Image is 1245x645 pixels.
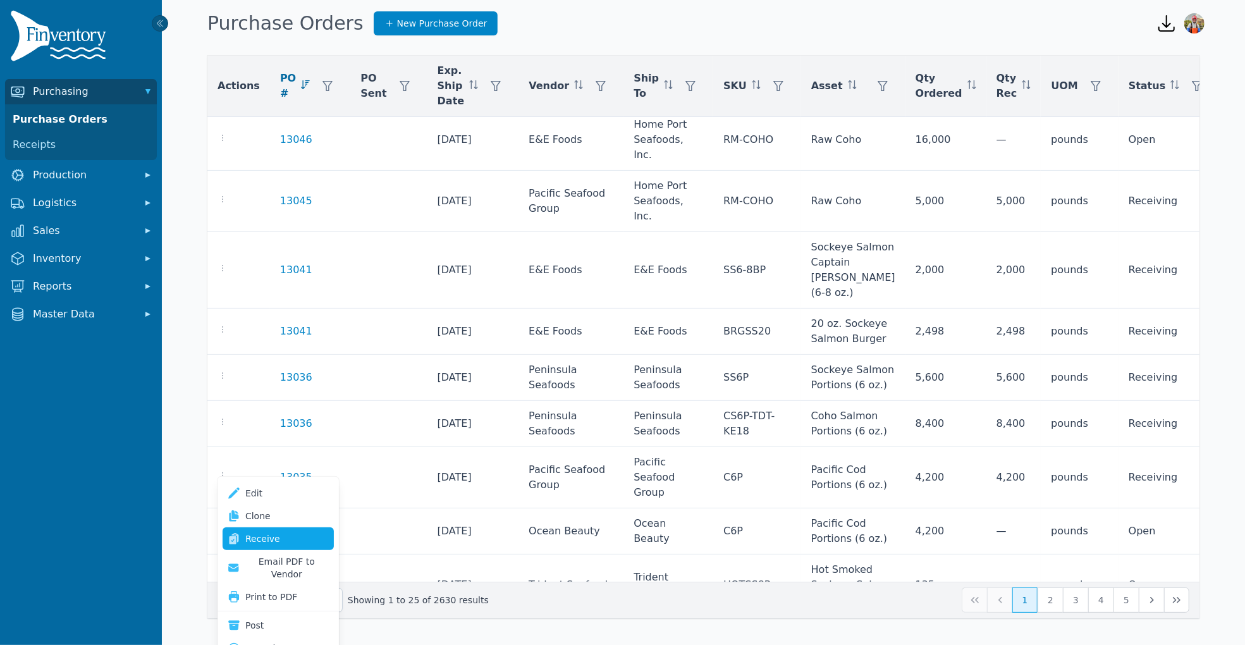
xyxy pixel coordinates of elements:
[986,232,1041,309] td: 2,000
[1041,171,1119,232] td: pounds
[801,508,905,555] td: Pacific Cod Portions (6 oz.)
[1184,13,1205,34] img: Sera Wheeler
[905,309,986,355] td: 2,498
[623,171,713,232] td: Home Port Seafoods, Inc.
[518,401,623,447] td: Peninsula Seafoods
[1119,401,1220,447] td: Receiving
[1088,587,1113,613] button: Page 4
[374,11,498,35] a: New Purchase Order
[623,508,713,555] td: Ocean Beauty
[997,71,1017,101] span: Qty Rec
[986,171,1041,232] td: 5,000
[1113,587,1139,613] button: Page 5
[518,232,623,309] td: E&E Foods
[280,416,312,431] a: 13036
[518,309,623,355] td: E&E Foods
[905,401,986,447] td: 8,400
[207,12,364,35] h1: Purchase Orders
[811,78,843,94] span: Asset
[223,482,334,505] a: Edit
[218,78,260,94] span: Actions
[1129,78,1166,94] span: Status
[905,447,986,508] td: 4,200
[1041,401,1119,447] td: pounds
[713,355,801,401] td: SS6P
[427,232,519,309] td: [DATE]
[634,71,659,101] span: Ship To
[713,171,801,232] td: RM-COHO
[713,555,801,616] td: HOTSS8P
[905,232,986,309] td: 2,000
[427,508,519,555] td: [DATE]
[623,109,713,171] td: Home Port Seafoods, Inc.
[280,470,312,485] a: 13035
[518,109,623,171] td: E&E Foods
[916,71,962,101] span: Qty Ordered
[1038,587,1063,613] button: Page 2
[1041,232,1119,309] td: pounds
[518,447,623,508] td: Pacific Seafood Group
[801,447,905,508] td: Pacific Cod Portions (6 oz.)
[5,163,157,188] button: Production
[623,555,713,616] td: Trident Seafoods
[223,586,334,608] button: Print to PDF
[427,171,519,232] td: [DATE]
[1119,355,1220,401] td: Receiving
[905,109,986,171] td: 16,000
[360,71,386,101] span: PO Sent
[986,355,1041,401] td: 5,600
[33,223,134,238] span: Sales
[427,401,519,447] td: [DATE]
[713,232,801,309] td: SS6-8BP
[280,324,312,339] a: 13041
[280,71,296,101] span: PO #
[33,168,134,183] span: Production
[1164,587,1189,613] button: Last Page
[33,84,134,99] span: Purchasing
[1119,508,1220,555] td: Open
[986,309,1041,355] td: 2,498
[801,109,905,171] td: Raw Coho
[1119,309,1220,355] td: Receiving
[223,527,334,550] a: Receive
[280,370,312,385] a: 13036
[623,355,713,401] td: Peninsula Seafoods
[5,274,157,299] button: Reports
[713,401,801,447] td: CS6P-TDT-KE18
[986,447,1041,508] td: 4,200
[8,132,154,157] a: Receipts
[986,555,1041,616] td: —
[427,447,519,508] td: [DATE]
[33,279,134,294] span: Reports
[1012,587,1038,613] button: Page 1
[518,355,623,401] td: Peninsula Seafoods
[801,171,905,232] td: Raw Coho
[801,401,905,447] td: Coho Salmon Portions (6 oz.)
[5,246,157,271] button: Inventory
[33,251,134,266] span: Inventory
[438,63,465,109] span: Exp. Ship Date
[5,302,157,327] button: Master Data
[427,555,519,616] td: [DATE]
[801,555,905,616] td: Hot Smoked Sockeye Salmon (8 oz.)
[1041,555,1119,616] td: pounds
[905,171,986,232] td: 5,000
[1119,555,1220,616] td: Open
[1041,447,1119,508] td: pounds
[713,508,801,555] td: C6P
[1119,171,1220,232] td: Receiving
[713,109,801,171] td: RM-COHO
[1041,355,1119,401] td: pounds
[986,508,1041,555] td: —
[427,309,519,355] td: [DATE]
[986,401,1041,447] td: 8,400
[1119,232,1220,309] td: Receiving
[986,109,1041,171] td: —
[1041,309,1119,355] td: pounds
[518,555,623,616] td: Trident Seafoods
[1063,587,1088,613] button: Page 3
[280,262,312,278] a: 13041
[801,355,905,401] td: Sockeye Salmon Portions (6 oz.)
[280,132,312,147] a: 13046
[5,79,157,104] button: Purchasing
